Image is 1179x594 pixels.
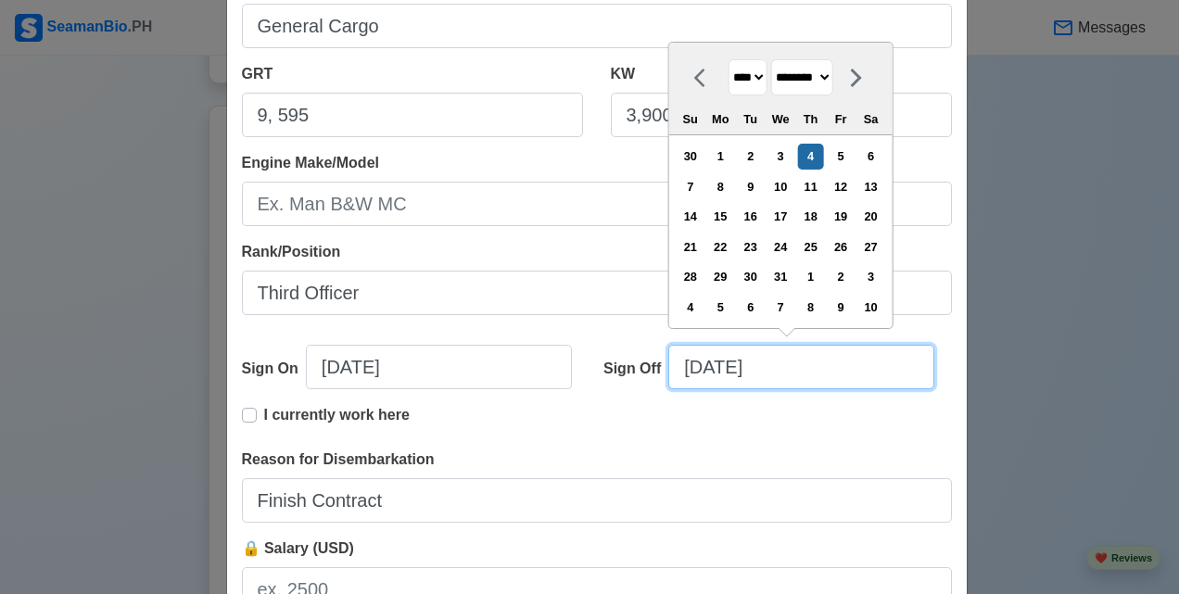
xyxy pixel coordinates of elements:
[768,295,793,320] div: Choose Wednesday, January 7th, 2026
[708,144,733,169] div: Choose Monday, December 1st, 2025
[768,234,793,259] div: Choose Wednesday, December 24th, 2025
[611,66,636,82] span: KW
[768,174,793,199] div: Choose Wednesday, December 10th, 2025
[738,264,763,289] div: Choose Tuesday, December 30th, 2025
[242,244,341,259] span: Rank/Position
[829,234,854,259] div: Choose Friday, December 26th, 2025
[858,204,883,229] div: Choose Saturday, December 20th, 2025
[678,174,703,199] div: Choose Sunday, December 7th, 2025
[708,264,733,289] div: Choose Monday, December 29th, 2025
[738,204,763,229] div: Choose Tuesday, December 16th, 2025
[242,155,379,171] span: Engine Make/Model
[858,264,883,289] div: Choose Saturday, January 3rd, 2026
[678,107,703,132] div: Su
[611,93,952,137] input: 8000
[708,174,733,199] div: Choose Monday, December 8th, 2025
[242,4,952,48] input: Bulk, Container, etc.
[678,204,703,229] div: Choose Sunday, December 14th, 2025
[768,204,793,229] div: Choose Wednesday, December 17th, 2025
[858,234,883,259] div: Choose Saturday, December 27th, 2025
[242,182,952,226] input: Ex. Man B&W MC
[738,107,763,132] div: Tu
[678,234,703,259] div: Choose Sunday, December 21st, 2025
[242,478,952,523] input: Your reason for disembarkation...
[708,234,733,259] div: Choose Monday, December 22nd, 2025
[678,295,703,320] div: Choose Sunday, January 4th, 2026
[675,142,886,322] div: month 2025-12
[738,295,763,320] div: Choose Tuesday, January 6th, 2026
[242,358,306,380] div: Sign On
[603,358,668,380] div: Sign Off
[242,451,435,467] span: Reason for Disembarkation
[242,66,273,82] span: GRT
[798,144,823,169] div: Choose Thursday, December 4th, 2025
[738,144,763,169] div: Choose Tuesday, December 2nd, 2025
[264,404,410,426] p: I currently work here
[708,295,733,320] div: Choose Monday, January 5th, 2026
[798,264,823,289] div: Choose Thursday, January 1st, 2026
[829,144,854,169] div: Choose Friday, December 5th, 2025
[858,107,883,132] div: Sa
[829,295,854,320] div: Choose Friday, January 9th, 2026
[829,264,854,289] div: Choose Friday, January 2nd, 2026
[798,204,823,229] div: Choose Thursday, December 18th, 2025
[858,144,883,169] div: Choose Saturday, December 6th, 2025
[768,107,793,132] div: We
[678,144,703,169] div: Choose Sunday, November 30th, 2025
[678,264,703,289] div: Choose Sunday, December 28th, 2025
[798,295,823,320] div: Choose Thursday, January 8th, 2026
[798,174,823,199] div: Choose Thursday, December 11th, 2025
[829,107,854,132] div: Fr
[829,204,854,229] div: Choose Friday, December 19th, 2025
[829,174,854,199] div: Choose Friday, December 12th, 2025
[798,234,823,259] div: Choose Thursday, December 25th, 2025
[768,144,793,169] div: Choose Wednesday, December 3rd, 2025
[242,271,952,315] input: Ex: Third Officer or 3/OFF
[738,234,763,259] div: Choose Tuesday, December 23rd, 2025
[768,264,793,289] div: Choose Wednesday, December 31st, 2025
[242,93,583,137] input: 33922
[858,174,883,199] div: Choose Saturday, December 13th, 2025
[738,174,763,199] div: Choose Tuesday, December 9th, 2025
[708,204,733,229] div: Choose Monday, December 15th, 2025
[708,107,733,132] div: Mo
[798,107,823,132] div: Th
[858,295,883,320] div: Choose Saturday, January 10th, 2026
[242,540,354,556] span: 🔒 Salary (USD)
